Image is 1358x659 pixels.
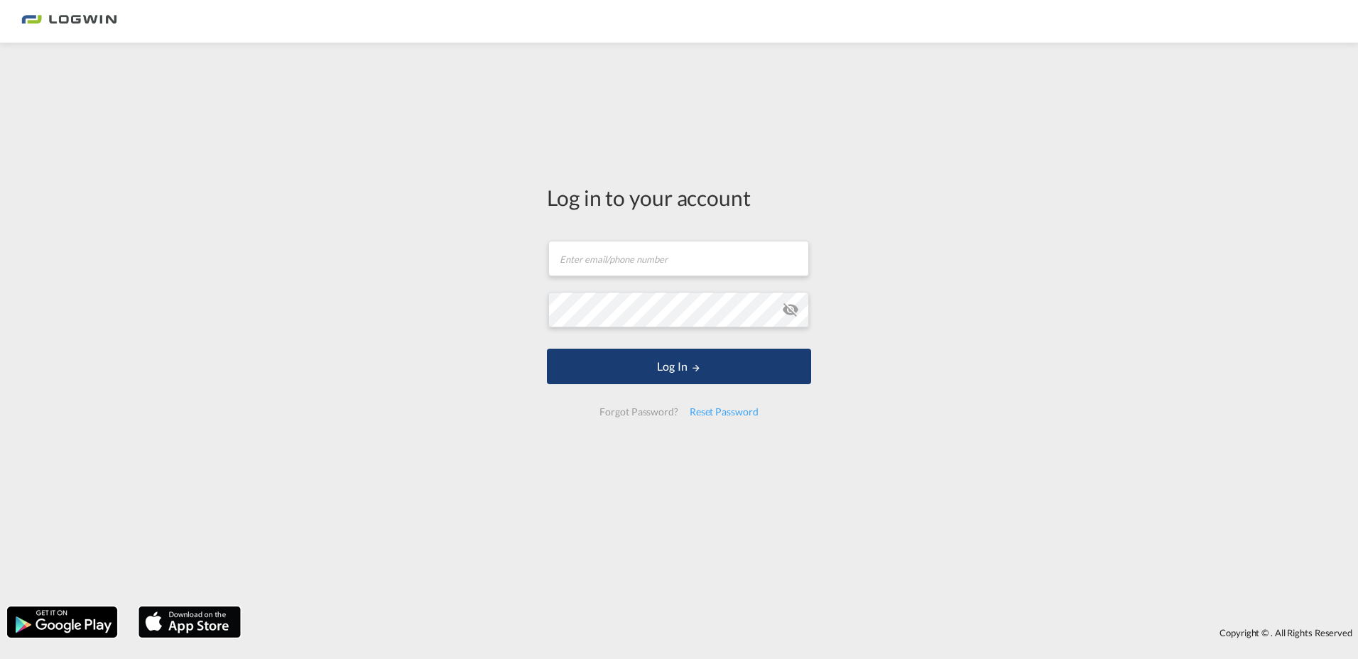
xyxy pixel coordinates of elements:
md-icon: icon-eye-off [782,301,799,318]
button: LOGIN [547,349,811,384]
img: bc73a0e0d8c111efacd525e4c8ad7d32.png [21,6,117,38]
img: apple.png [137,605,242,639]
div: Log in to your account [547,183,811,212]
div: Reset Password [684,399,764,425]
div: Copyright © . All Rights Reserved [248,621,1358,645]
img: google.png [6,605,119,639]
div: Forgot Password? [594,399,683,425]
input: Enter email/phone number [548,241,809,276]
